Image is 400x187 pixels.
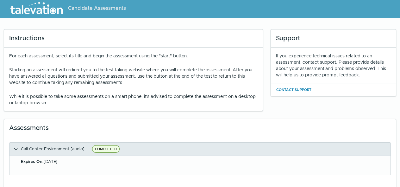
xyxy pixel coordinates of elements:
span: Help [32,5,42,10]
span: Candidate Assessments [68,4,126,12]
button: Contact Support [276,86,312,93]
p: While it is possible to take some assessments on a smart phone, it's advised to complete the asse... [9,93,258,106]
span: COMPLETED [92,145,120,153]
p: Starting an assessment will redirect you to the test taking website where you will complete the a... [9,67,258,86]
img: Talevation_Logo_Transparent_white.png [8,0,66,16]
div: Support [271,29,396,48]
div: Call Center Environment [audio]COMPLETED [9,156,391,175]
div: Assessments [4,119,396,137]
b: Expires On: [21,159,44,164]
div: If you experience technical issues related to an assessment, contact support. Please provide deta... [276,53,391,78]
span: [DATE] [21,159,57,164]
button: Call Center Environment [audio]COMPLETED [9,143,391,156]
div: For each assessment, select its title and begin the assessment using the "start" button. [9,53,258,106]
span: Call Center Environment [audio] [21,146,84,152]
div: Instructions [4,29,263,48]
